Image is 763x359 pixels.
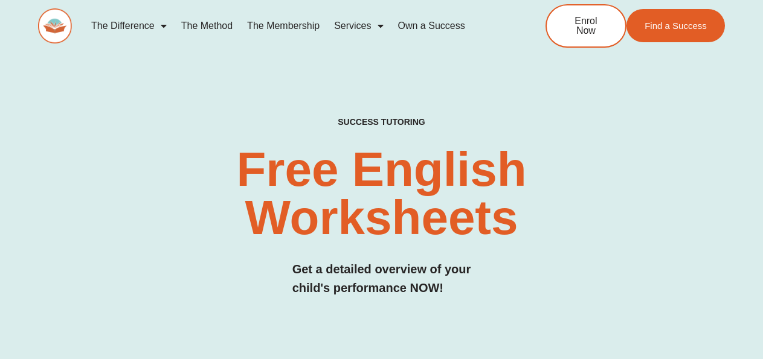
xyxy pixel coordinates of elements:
span: Find a Success [645,21,707,30]
h2: Free English Worksheets​ [155,145,608,242]
nav: Menu [84,12,506,40]
a: Enrol Now [546,4,626,48]
a: Own a Success [391,12,472,40]
a: The Membership [240,12,327,40]
h3: Get a detailed overview of your child's performance NOW! [292,260,471,297]
h4: SUCCESS TUTORING​ [280,117,483,127]
a: Find a Success [626,9,725,42]
span: Enrol Now [565,16,607,36]
a: The Method [174,12,240,40]
a: The Difference [84,12,174,40]
a: Services [327,12,390,40]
